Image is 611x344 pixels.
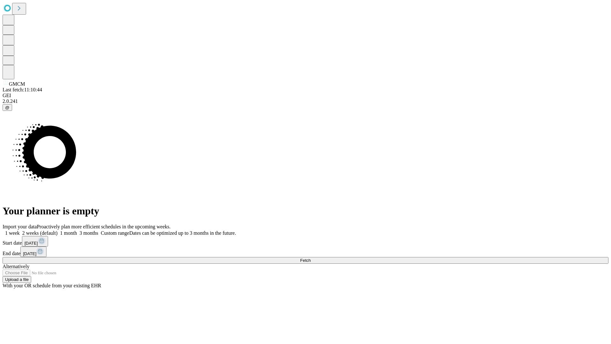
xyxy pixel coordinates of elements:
[20,247,46,257] button: [DATE]
[3,247,608,257] div: End date
[5,230,20,236] span: 1 week
[5,105,10,110] span: @
[300,258,311,263] span: Fetch
[22,236,48,247] button: [DATE]
[3,257,608,264] button: Fetch
[3,93,608,98] div: GEI
[60,230,77,236] span: 1 month
[3,224,37,229] span: Import your data
[3,87,42,92] span: Last fetch: 11:10:44
[9,81,25,87] span: GMCM
[101,230,129,236] span: Custom range
[22,230,58,236] span: 2 weeks (default)
[25,241,38,246] span: [DATE]
[3,276,31,283] button: Upload a file
[3,104,12,111] button: @
[37,224,171,229] span: Proactively plan more efficient schedules in the upcoming weeks.
[3,283,101,288] span: With your OR schedule from your existing EHR
[3,205,608,217] h1: Your planner is empty
[3,264,29,269] span: Alternatively
[80,230,98,236] span: 3 months
[3,236,608,247] div: Start date
[23,251,36,256] span: [DATE]
[3,98,608,104] div: 2.0.241
[129,230,236,236] span: Dates can be optimized up to 3 months in the future.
